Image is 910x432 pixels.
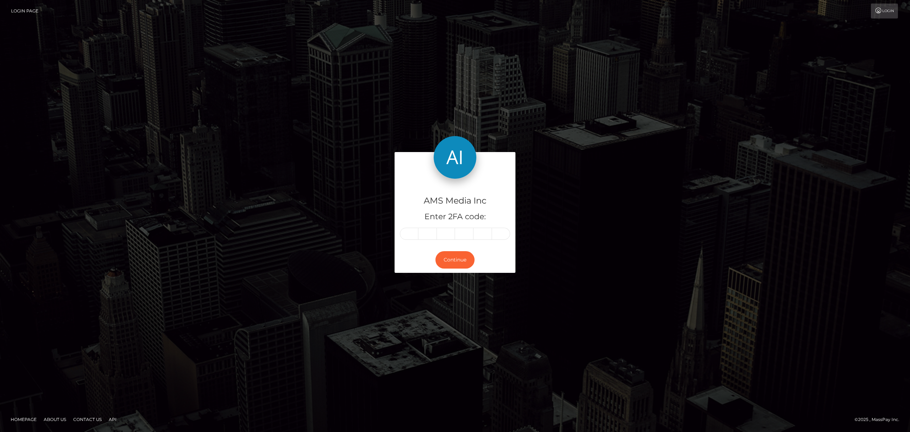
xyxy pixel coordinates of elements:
a: Login [871,4,898,18]
a: API [106,414,119,425]
h5: Enter 2FA code: [400,211,510,222]
a: About Us [41,414,69,425]
a: Contact Us [70,414,105,425]
a: Homepage [8,414,39,425]
img: AMS Media Inc [434,136,476,179]
div: © 2025 , MassPay Inc. [855,416,905,423]
h4: AMS Media Inc [400,195,510,207]
button: Continue [435,251,475,269]
a: Login Page [11,4,38,18]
